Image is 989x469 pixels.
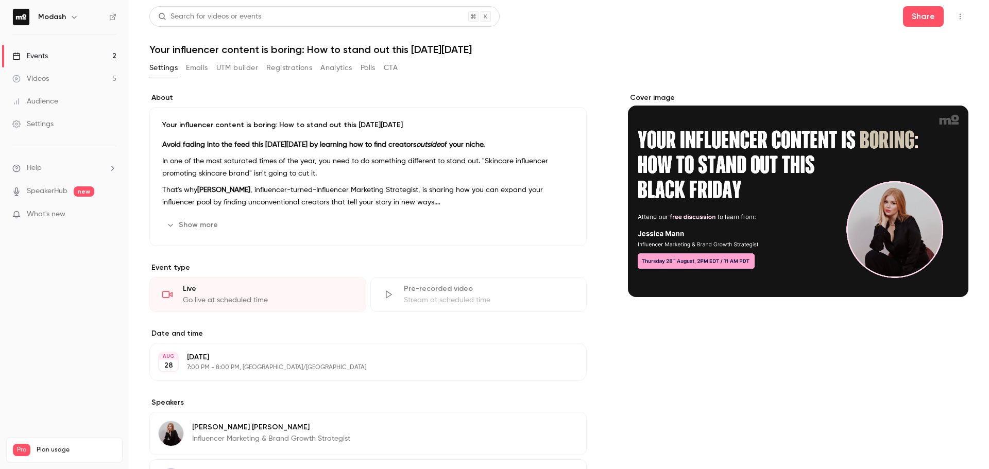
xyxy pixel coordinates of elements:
p: Event type [149,263,587,273]
button: Emails [186,60,208,76]
div: Videos [12,74,49,84]
button: Registrations [266,60,312,76]
button: UTM builder [216,60,258,76]
section: Cover image [628,93,968,297]
a: SpeakerHub [27,186,67,197]
p: [PERSON_NAME] [PERSON_NAME] [192,422,350,432]
button: CTA [384,60,398,76]
div: AUG [159,353,178,360]
div: Pre-recorded videoStream at scheduled time [370,277,587,312]
div: Jessica Mann[PERSON_NAME] [PERSON_NAME]Influencer Marketing & Brand Growth Strategist [149,412,587,455]
p: That's why , influencer-turned-Influencer Marketing Strategist, is sharing how you can expand you... [162,184,574,209]
iframe: Noticeable Trigger [104,210,116,219]
div: Audience [12,96,58,107]
div: Pre-recorded video [404,284,574,294]
em: outside [416,141,440,148]
button: Settings [149,60,178,76]
label: Date and time [149,328,587,339]
div: LiveGo live at scheduled time [149,277,366,312]
p: [DATE] [187,352,532,362]
li: help-dropdown-opener [12,163,116,173]
div: Stream at scheduled time [404,295,574,305]
span: What's new [27,209,65,220]
label: Speakers [149,397,587,408]
strong: [PERSON_NAME] [197,186,250,194]
div: Live [183,284,353,294]
div: Go live at scheduled time [183,295,353,305]
button: Show more [162,217,224,233]
h1: Your influencer content is boring: How to stand out this [DATE][DATE] [149,43,968,56]
p: Influencer Marketing & Brand Growth Strategist [192,433,350,444]
button: Polls [361,60,376,76]
label: About [149,93,587,103]
button: Analytics [320,60,352,76]
p: In one of the most saturated times of the year, you need to do something different to stand out. ... [162,155,574,180]
div: Search for videos or events [158,11,261,22]
span: Pro [13,444,30,456]
h6: Modash [38,12,66,22]
div: Settings [12,119,54,129]
img: Jessica Mann [159,421,183,446]
strong: Avoid fading into the feed this [DATE][DATE] by learning how to find creators of your niche. [162,141,485,148]
label: Cover image [628,93,968,103]
p: 7:00 PM - 8:00 PM, [GEOGRAPHIC_DATA]/[GEOGRAPHIC_DATA] [187,363,532,372]
span: Help [27,163,42,173]
button: Share [903,6,944,27]
p: 28 [164,360,173,371]
p: Your influencer content is boring: How to stand out this [DATE][DATE] [162,120,574,130]
span: Plan usage [37,446,116,454]
div: Events [12,51,48,61]
span: new [74,186,94,197]
img: Modash [13,9,29,25]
